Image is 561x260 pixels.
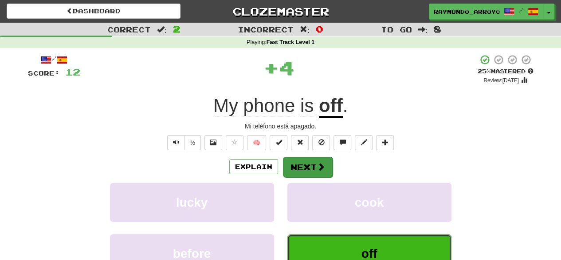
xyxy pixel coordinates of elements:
[7,4,180,19] a: Dashboard
[263,54,279,81] span: +
[28,122,534,131] div: Mi teléfono está apagado.
[319,95,343,118] u: off
[478,68,491,75] span: 25 %
[300,95,314,116] span: is
[519,7,523,13] span: /
[176,196,208,209] span: lucky
[283,157,333,177] button: Next
[226,135,243,150] button: Favorite sentence (alt+f)
[355,196,384,209] span: cook
[204,135,222,150] button: Show image (alt+x)
[229,159,278,174] button: Explain
[267,39,315,45] strong: Fast Track Level 1
[28,54,80,65] div: /
[279,56,294,79] span: 4
[300,26,310,33] span: :
[65,66,80,77] span: 12
[381,25,412,34] span: To go
[434,24,441,34] span: 8
[167,135,185,150] button: Play sentence audio (ctl+space)
[194,4,368,19] a: Clozemaster
[238,25,294,34] span: Incorrect
[343,95,348,116] span: .
[110,183,274,222] button: lucky
[418,26,428,33] span: :
[165,135,201,150] div: Text-to-speech controls
[333,135,351,150] button: Discuss sentence (alt+u)
[376,135,394,150] button: Add to collection (alt+a)
[316,24,323,34] span: 0
[434,8,499,16] span: raymundo_arroyo
[312,135,330,150] button: Ignore sentence (alt+i)
[291,135,309,150] button: Reset to 0% Mastered (alt+r)
[247,135,266,150] button: 🧠
[184,135,201,150] button: ½
[243,95,295,116] span: phone
[107,25,151,34] span: Correct
[28,69,60,77] span: Score:
[270,135,287,150] button: Set this sentence to 100% Mastered (alt+m)
[483,77,519,84] small: Review: [DATE]
[173,24,180,34] span: 2
[213,95,238,116] span: My
[429,4,543,20] a: raymundo_arroyo /
[157,26,167,33] span: :
[287,183,451,222] button: cook
[355,135,373,150] button: Edit sentence (alt+d)
[478,68,534,76] div: Mastered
